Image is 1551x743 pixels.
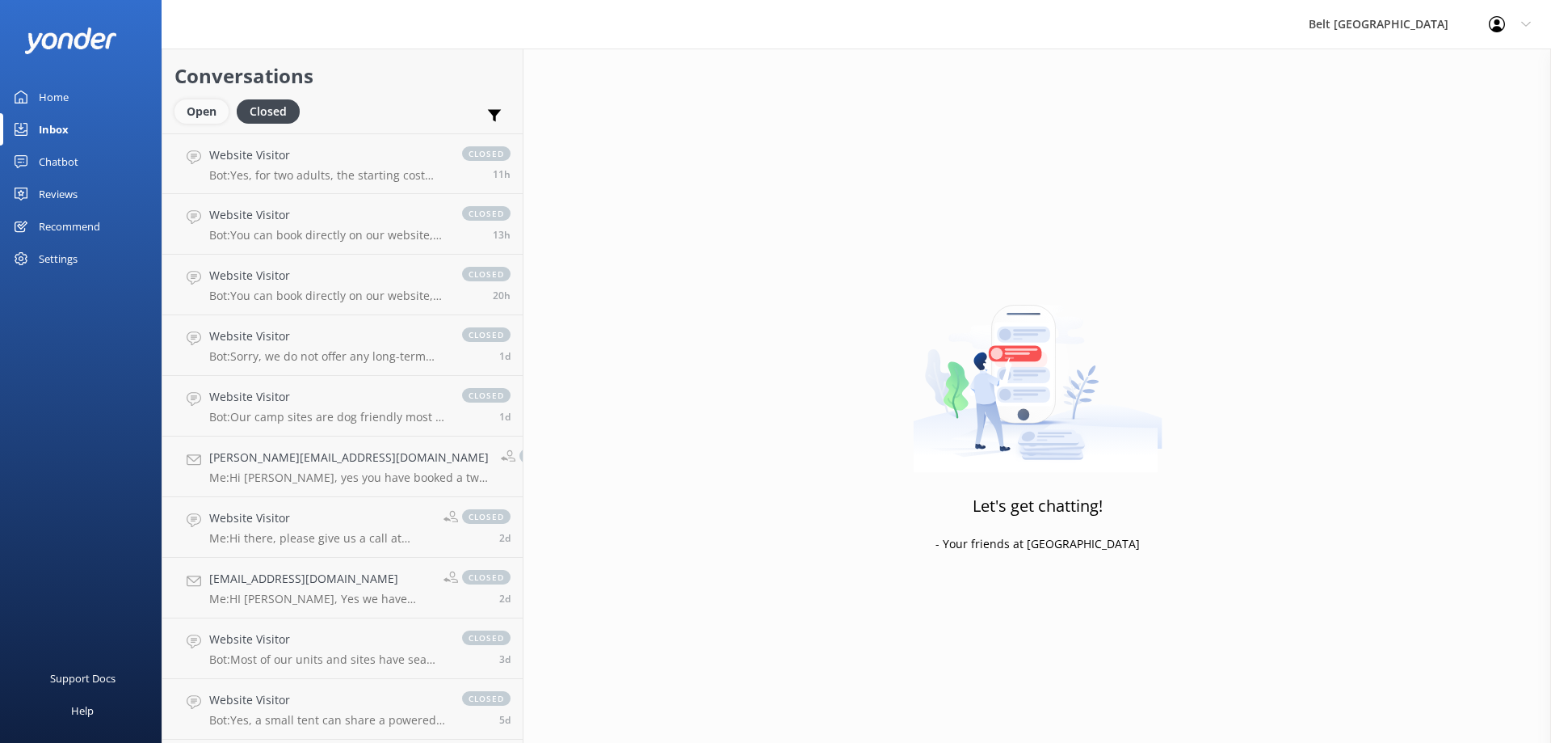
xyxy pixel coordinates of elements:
[462,327,511,342] span: closed
[462,631,511,645] span: closed
[39,178,78,210] div: Reviews
[913,271,1162,473] img: artwork of a man stealing a conversation from at giant smartphone
[209,691,446,709] h4: Website Visitor
[462,146,511,161] span: closed
[50,662,116,694] div: Support Docs
[39,81,69,113] div: Home
[499,592,511,606] span: Aug 26 2025 10:11am (UTC +12:00) Pacific/Auckland
[462,570,511,585] span: closed
[174,99,229,124] div: Open
[499,410,511,424] span: Aug 26 2025 01:23pm (UTC +12:00) Pacific/Auckland
[499,652,511,666] span: Aug 24 2025 07:45pm (UTC +12:00) Pacific/Auckland
[162,679,523,740] a: Website VisitorBot:Yes, a small tent can share a powered site with a caravan, as our powered site...
[209,713,446,728] p: Bot: Yes, a small tent can share a powered site with a caravan, as our powered sites can accommod...
[462,267,511,281] span: closed
[209,631,446,648] h4: Website Visitor
[462,388,511,403] span: closed
[519,449,568,463] span: closed
[209,327,446,345] h4: Website Visitor
[174,61,511,91] h2: Conversations
[162,497,523,558] a: Website VisitorMe:Hi there, please give us a call at [GEOGRAPHIC_DATA] to discuss 0800 804 204 Th...
[162,376,523,437] a: Website VisitorBot:Our camp sites are dog friendly most of the year. You can view our pet policy ...
[493,167,511,181] span: Aug 27 2025 11:05pm (UTC +12:00) Pacific/Auckland
[39,113,69,146] div: Inbox
[209,168,446,183] p: Bot: Yes, for two adults, the starting cost would be $68 per night for a powered camp site.
[209,228,446,243] p: Bot: You can book directly on our website, which has live availability for all accommodation opti...
[39,146,78,178] div: Chatbot
[162,255,523,315] a: Website VisitorBot:You can book directly on our website, which has live availability for all acco...
[162,315,523,376] a: Website VisitorBot:Sorry, we do not offer any long-term stays or long-term accommodation.closed1d
[499,531,511,545] span: Aug 26 2025 10:14am (UTC +12:00) Pacific/Auckland
[162,194,523,255] a: Website VisitorBot:You can book directly on our website, which has live availability for all acco...
[237,99,300,124] div: Closed
[209,267,446,285] h4: Website Visitor
[462,509,511,524] span: closed
[209,449,489,466] h4: [PERSON_NAME][EMAIL_ADDRESS][DOMAIN_NAME]
[24,27,117,54] img: yonder-white-logo.png
[209,531,431,546] p: Me: Hi there, please give us a call at [GEOGRAPHIC_DATA] to discuss 0800 804 204 Thanks [PERSON_N...
[162,133,523,194] a: Website VisitorBot:Yes, for two adults, the starting cost would be $68 per night for a powered ca...
[462,206,511,221] span: closed
[209,289,446,303] p: Bot: You can book directly on our website, which has live availability for all accommodation opti...
[209,410,446,424] p: Bot: Our camp sites are dog friendly most of the year. You can view our pet policy at [URL][DOMAI...
[209,146,446,164] h4: Website Visitor
[237,102,308,120] a: Closed
[973,493,1103,519] h3: Let's get chatting!
[209,206,446,224] h4: Website Visitor
[209,509,431,527] h4: Website Visitor
[493,289,511,302] span: Aug 27 2025 02:22pm (UTC +12:00) Pacific/Auckland
[162,558,523,618] a: [EMAIL_ADDRESS][DOMAIN_NAME]Me:HI [PERSON_NAME], Yes we have your booking for Womad and we have y...
[209,570,431,588] h4: [EMAIL_ADDRESS][DOMAIN_NAME]
[209,592,431,606] p: Me: HI [PERSON_NAME], Yes we have your booking for Womad and we have you in your preferred choice...
[209,349,446,364] p: Bot: Sorry, we do not offer any long-term stays or long-term accommodation.
[935,535,1140,553] p: - Your friends at [GEOGRAPHIC_DATA]
[162,437,523,497] a: [PERSON_NAME][EMAIL_ADDRESS][DOMAIN_NAME]Me:Hi [PERSON_NAME], yes you have booked a two bedroom m...
[493,228,511,242] span: Aug 27 2025 09:13pm (UTC +12:00) Pacific/Auckland
[174,102,237,120] a: Open
[209,388,446,406] h4: Website Visitor
[209,652,446,667] p: Bot: Most of our units and sites have sea views, offering some of the best views in town with ama...
[39,210,100,243] div: Recommend
[462,691,511,706] span: closed
[499,349,511,363] span: Aug 26 2025 11:34pm (UTC +12:00) Pacific/Auckland
[71,694,94,727] div: Help
[39,243,78,275] div: Settings
[209,471,489,485] p: Me: Hi [PERSON_NAME], yes you have booked a two bedroom motel. Thanks [PERSON_NAME]
[499,713,511,727] span: Aug 22 2025 05:48pm (UTC +12:00) Pacific/Auckland
[162,618,523,679] a: Website VisitorBot:Most of our units and sites have sea views, offering some of the best views in...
